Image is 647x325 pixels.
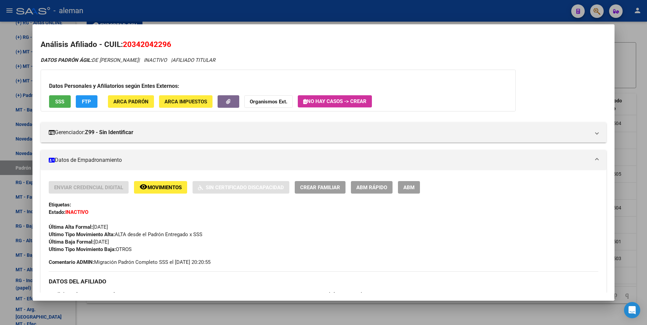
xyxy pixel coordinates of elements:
[351,181,393,194] button: ABM Rápido
[49,292,68,298] strong: Apellido:
[41,57,92,63] strong: DATOS PADRÓN ÁGIL:
[41,57,215,63] i: | INACTIVO |
[54,184,123,191] span: Enviar Credencial Digital
[193,181,289,194] button: Sin Certificado Discapacidad
[123,40,171,49] span: 20342042296
[244,95,293,108] button: Organismos Ext.
[148,184,182,191] span: Movimientos
[206,184,284,191] span: Sin Certificado Discapacidad
[49,224,93,230] strong: Última Alta Formal:
[398,181,420,194] button: ABM
[41,150,607,170] mat-expansion-panel-header: Datos de Empadronamiento
[85,128,133,136] strong: Z99 - Sin Identificar
[49,292,115,298] span: DE [PERSON_NAME]
[624,302,640,318] div: Open Intercom Messenger
[295,181,345,194] button: Crear Familiar
[49,224,108,230] span: [DATE]
[172,57,215,63] span: AFILIADO TITULAR
[49,95,71,108] button: SSS
[49,181,129,194] button: Enviar Credencial Digital
[65,209,88,215] strong: INACTIVO
[300,184,340,191] span: Crear Familiar
[250,99,287,105] strong: Organismos Ext.
[49,246,116,252] strong: Ultimo Tipo Movimiento Baja:
[49,239,94,245] strong: Última Baja Formal:
[49,156,590,164] mat-panel-title: Datos de Empadronamiento
[41,57,138,63] span: DE [PERSON_NAME]
[323,292,397,298] span: 11 42622994
[134,181,187,194] button: Movimientos
[41,122,607,143] mat-expansion-panel-header: Gerenciador:Z99 - Sin Identificar
[49,209,65,215] strong: Estado:
[139,183,148,191] mat-icon: remove_red_eye
[49,82,507,90] h3: Datos Personales y Afiliatorios según Entes Externos:
[164,99,207,105] span: ARCA Impuestos
[49,231,202,237] span: ALTA desde el Padrón Entregado x SSS
[49,128,590,136] mat-panel-title: Gerenciador:
[49,246,132,252] span: OTROS
[49,258,210,266] span: Migración Padrón Completo SSS el [DATE] 20:20:55
[49,278,599,285] h3: DATOS DEL AFILIADO
[298,95,372,107] button: No hay casos -> Crear
[55,99,64,105] span: SSS
[323,292,368,298] strong: Teléfono Particular:
[49,202,71,208] strong: Etiquetas:
[41,39,607,50] h2: Análisis Afiliado - CUIL:
[303,98,366,104] span: No hay casos -> Crear
[159,95,213,108] button: ARCA Impuestos
[356,184,387,191] span: ABM Rápido
[49,231,115,237] strong: Ultimo Tipo Movimiento Alta:
[76,95,97,108] button: FTP
[49,239,109,245] span: [DATE]
[108,95,154,108] button: ARCA Padrón
[113,99,149,105] span: ARCA Padrón
[49,259,94,265] strong: Comentario ADMIN:
[403,184,415,191] span: ABM
[82,99,91,105] span: FTP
